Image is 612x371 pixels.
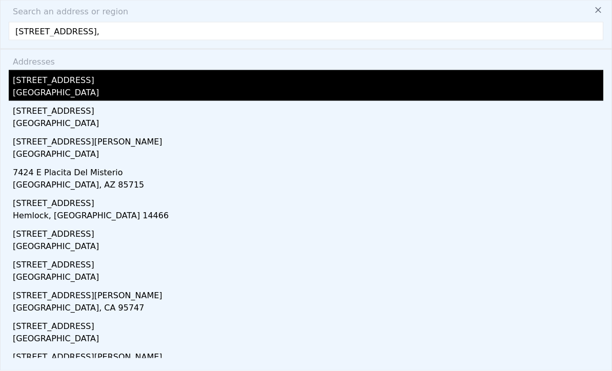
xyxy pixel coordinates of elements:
div: [GEOGRAPHIC_DATA] [13,117,603,132]
div: [STREET_ADDRESS] [13,316,603,333]
div: [GEOGRAPHIC_DATA] [13,271,603,285]
div: 7424 E Placita Del Misterio [13,162,603,179]
div: [GEOGRAPHIC_DATA] [13,87,603,101]
div: [GEOGRAPHIC_DATA], CA 95747 [13,302,603,316]
div: [GEOGRAPHIC_DATA] [13,333,603,347]
div: Hemlock, [GEOGRAPHIC_DATA] 14466 [13,210,603,224]
div: [STREET_ADDRESS][PERSON_NAME] [13,132,603,148]
div: [STREET_ADDRESS] [13,255,603,271]
div: [GEOGRAPHIC_DATA] [13,148,603,162]
div: Addresses [9,50,603,70]
div: [STREET_ADDRESS] [13,193,603,210]
div: [STREET_ADDRESS] [13,224,603,240]
div: [STREET_ADDRESS] [13,70,603,87]
div: [STREET_ADDRESS][PERSON_NAME] [13,285,603,302]
div: [STREET_ADDRESS][PERSON_NAME] [13,347,603,363]
div: [GEOGRAPHIC_DATA], AZ 85715 [13,179,603,193]
span: Search an address or region [5,6,128,18]
div: [STREET_ADDRESS] [13,101,603,117]
div: [GEOGRAPHIC_DATA] [13,240,603,255]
